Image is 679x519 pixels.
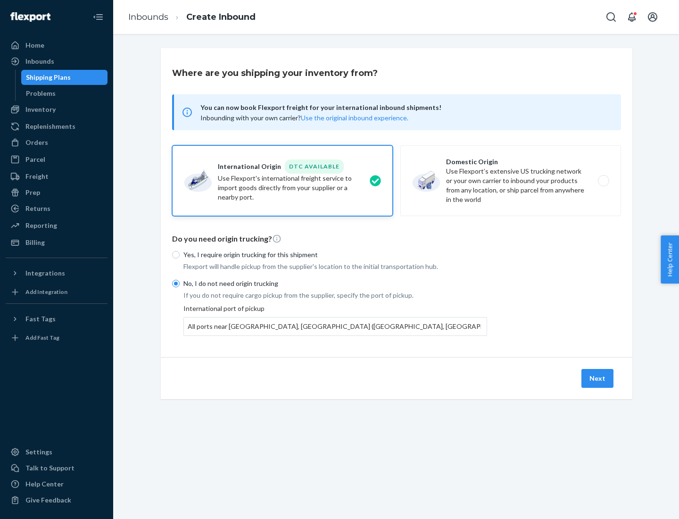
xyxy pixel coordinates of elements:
[6,201,108,216] a: Returns
[186,12,256,22] a: Create Inbound
[25,268,65,278] div: Integrations
[172,251,180,259] input: Yes, I require origin trucking for this shipment
[183,262,487,271] p: Flexport will handle pickup from the supplier's location to the initial transportation hub.
[25,334,59,342] div: Add Fast Tag
[121,3,263,31] ol: breadcrumbs
[10,12,50,22] img: Flexport logo
[301,113,408,123] button: Use the original inbound experience.
[25,204,50,213] div: Returns
[643,8,662,26] button: Open account menu
[6,460,108,476] a: Talk to Support
[25,495,71,505] div: Give Feedback
[25,447,52,457] div: Settings
[25,172,49,181] div: Freight
[6,218,108,233] a: Reporting
[6,119,108,134] a: Replenishments
[25,105,56,114] div: Inventory
[6,235,108,250] a: Billing
[6,285,108,300] a: Add Integration
[6,169,108,184] a: Freight
[172,67,378,79] h3: Where are you shipping your inventory from?
[200,114,408,122] span: Inbounding with your own carrier?
[25,138,48,147] div: Orders
[602,8,621,26] button: Open Search Box
[6,266,108,281] button: Integrations
[25,122,75,131] div: Replenishments
[6,185,108,200] a: Prep
[6,311,108,326] button: Fast Tags
[25,221,57,230] div: Reporting
[25,288,67,296] div: Add Integration
[183,291,487,300] p: If you do not require cargo pickup from the supplier, specify the port of pickup.
[172,280,180,287] input: No, I do not need origin trucking
[6,152,108,167] a: Parcel
[25,57,54,66] div: Inbounds
[128,12,168,22] a: Inbounds
[6,493,108,508] button: Give Feedback
[6,444,108,460] a: Settings
[183,250,487,259] p: Yes, I require origin trucking for this shipment
[6,477,108,492] a: Help Center
[25,188,40,197] div: Prep
[6,38,108,53] a: Home
[6,330,108,345] a: Add Fast Tag
[172,234,621,244] p: Do you need origin trucking?
[25,238,45,247] div: Billing
[25,479,64,489] div: Help Center
[200,102,610,113] span: You can now book Flexport freight for your international inbound shipments!
[6,54,108,69] a: Inbounds
[622,8,641,26] button: Open notifications
[25,314,56,324] div: Fast Tags
[183,279,487,288] p: No, I do not need origin trucking
[89,8,108,26] button: Close Navigation
[25,463,75,473] div: Talk to Support
[25,155,45,164] div: Parcel
[661,235,679,284] button: Help Center
[183,304,487,336] div: International port of pickup
[581,369,613,388] button: Next
[26,73,71,82] div: Shipping Plans
[26,89,56,98] div: Problems
[6,135,108,150] a: Orders
[25,41,44,50] div: Home
[21,86,108,101] a: Problems
[6,102,108,117] a: Inventory
[21,70,108,85] a: Shipping Plans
